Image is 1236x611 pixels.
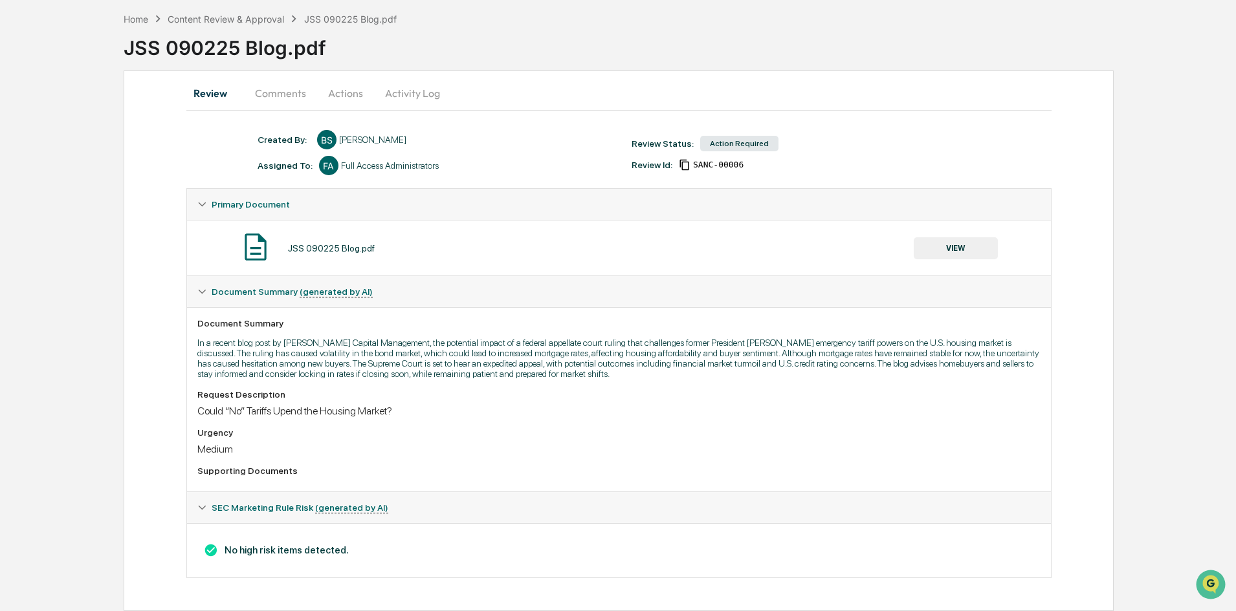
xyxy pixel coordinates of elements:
[212,502,388,513] span: SEC Marketing Rule Risk
[304,14,397,25] div: JSS 090225 Blog.pdf
[220,103,236,118] button: Start new chat
[339,134,406,145] div: [PERSON_NAME]
[258,134,311,145] div: Created By: ‎ ‎
[26,163,83,176] span: Preclearance
[94,164,104,175] div: 🗄️
[239,231,272,263] img: Document Icon
[186,78,1052,109] div: secondary tabs example
[187,307,1051,491] div: Document Summary (generated by AI)
[1195,568,1230,603] iframe: Open customer support
[245,78,316,109] button: Comments
[13,164,23,175] div: 🖐️
[700,136,778,151] div: Action Required
[315,502,388,513] u: (generated by AI)
[187,220,1051,275] div: Primary Document
[13,99,36,122] img: 1746055101610-c473b297-6a78-478c-a979-82029cc54cd1
[168,14,284,25] div: Content Review & Approval
[197,466,1041,476] div: Supporting Documents
[187,523,1051,577] div: Document Summary (generated by AI)
[197,338,1041,379] p: In a recent blog post by [PERSON_NAME] Capital Management, the potential impact of a federal appe...
[44,112,164,122] div: We're available if you need us!
[288,243,375,253] div: JSS 090225 Blog.pdf
[319,156,338,175] div: FA
[186,78,245,109] button: Review
[124,26,1236,59] div: JSS 090225 Blog.pdf
[316,78,375,109] button: Actions
[914,237,998,259] button: VIEW
[212,286,373,297] span: Document Summary
[300,286,373,297] u: (generated by AI)
[317,130,337,149] div: BS
[13,189,23,199] div: 🔎
[13,27,236,48] p: How can we help?
[632,160,672,170] div: Review Id:
[8,158,89,181] a: 🖐️Preclearance
[124,14,148,25] div: Home
[212,199,290,209] span: Primary Document
[632,138,694,149] div: Review Status:
[197,443,1041,455] div: Medium
[91,219,157,229] a: Powered byPylon
[197,543,1041,557] h3: No high risk items detected.
[187,492,1051,523] div: SEC Marketing Rule Risk (generated by AI)
[693,160,744,170] span: ee3edb64-ccf7-4a1b-a61a-b6d6c1950be1
[197,405,1041,417] div: Could “No” Tariffs Upend the Housing Market?
[258,160,313,171] div: Assigned To:
[107,163,160,176] span: Attestations
[89,158,166,181] a: 🗄️Attestations
[44,99,212,112] div: Start new chat
[197,389,1041,400] div: Request Description
[375,78,450,109] button: Activity Log
[129,219,157,229] span: Pylon
[187,276,1051,307] div: Document Summary (generated by AI)
[341,160,439,171] div: Full Access Administrators
[197,318,1041,328] div: Document Summary
[187,189,1051,220] div: Primary Document
[197,427,1041,438] div: Urgency
[26,188,82,200] span: Data Lookup
[8,182,87,206] a: 🔎Data Lookup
